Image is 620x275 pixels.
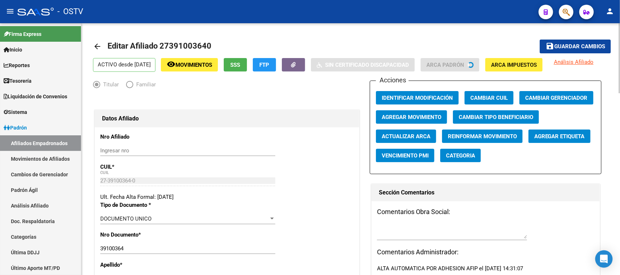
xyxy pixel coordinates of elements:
p: Apellido [100,261,176,269]
span: Cambiar CUIL [470,95,508,101]
button: ARCA Impuestos [485,58,543,71]
button: Agregar Etiqueta [528,130,591,143]
button: Vencimiento PMI [376,149,434,162]
p: CUIL [100,163,176,171]
span: Padrón [4,124,27,132]
button: Agregar Movimiento [376,110,447,124]
span: Sistema [4,108,27,116]
span: Categoria [446,152,475,159]
button: Cambiar Tipo Beneficiario [453,110,539,124]
button: ARCA Padrón [421,58,479,71]
span: FTP [260,62,270,68]
button: FTP [253,58,276,71]
mat-icon: remove_red_eye [167,60,175,69]
span: Cambiar Tipo Beneficiario [459,114,533,120]
span: Reinformar Movimiento [448,133,517,140]
div: Ult. Fecha Alta Formal: [DATE] [100,193,354,201]
button: Identificar Modificación [376,91,459,104]
button: Cambiar Gerenciador [519,91,593,104]
span: Inicio [4,46,22,54]
span: Familiar [133,81,156,89]
span: ARCA Padrón [426,62,464,68]
span: Identificar Modificación [382,95,453,101]
span: Firma Express [4,30,41,38]
span: Liquidación de Convenios [4,93,67,100]
span: SSS [231,62,240,68]
span: ARCA Impuestos [491,62,537,68]
button: Categoria [440,149,481,162]
span: Vencimiento PMI [382,152,429,159]
span: Cambiar Gerenciador [525,95,588,101]
span: DOCUMENTO UNICO [100,216,151,222]
h3: Acciones [376,75,409,85]
p: Tipo de Documento * [100,201,176,209]
span: Editar Afiliado 27391003640 [108,41,211,50]
button: Cambiar CUIL [465,91,514,104]
span: Sin Certificado Discapacidad [325,62,409,68]
button: SSS [224,58,247,71]
span: Guardar cambios [554,44,605,50]
button: Reinformar Movimiento [442,130,523,143]
div: Open Intercom Messenger [595,250,613,268]
span: Reportes [4,61,30,69]
mat-icon: arrow_back [93,42,102,51]
p: Nro Documento [100,231,176,239]
h3: Comentarios Administrador: [377,247,595,257]
span: Agregar Movimiento [382,114,441,120]
h1: Datos Afiliado [102,113,352,124]
p: Nro Afiliado [100,133,176,141]
span: - OSTV [57,4,83,20]
mat-icon: person [605,7,614,16]
mat-icon: menu [6,7,15,16]
span: Análisis Afiliado [554,59,593,65]
span: Agregar Etiqueta [534,133,585,140]
p: ACTIVO desde [DATE] [93,58,155,72]
h3: Comentarios Obra Social: [377,207,595,217]
span: Titular [100,81,119,89]
mat-radio-group: Elija una opción [93,83,163,89]
button: Guardar cambios [540,40,611,53]
span: Tesorería [4,77,32,85]
h1: Sección Comentarios [379,187,593,198]
button: Movimientos [161,58,218,71]
mat-icon: save [546,42,554,50]
span: Actualizar ARCA [382,133,430,140]
span: Movimientos [175,62,212,68]
button: Sin Certificado Discapacidad [311,58,415,71]
button: Actualizar ARCA [376,130,436,143]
